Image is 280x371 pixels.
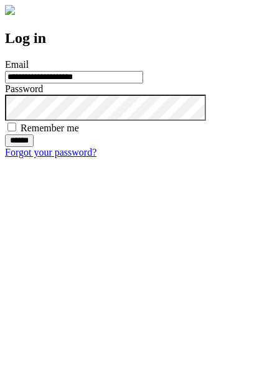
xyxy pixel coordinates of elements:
label: Remember me [21,123,79,133]
label: Password [5,83,43,94]
a: Forgot your password? [5,147,96,157]
h2: Log in [5,30,275,47]
label: Email [5,59,29,70]
img: logo-4e3dc11c47720685a147b03b5a06dd966a58ff35d612b21f08c02c0306f2b779.png [5,5,15,15]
